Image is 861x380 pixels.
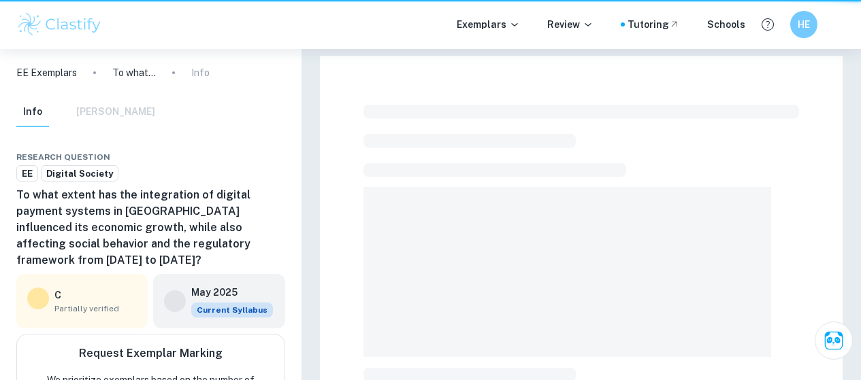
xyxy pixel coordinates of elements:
div: Bookmark [261,149,272,165]
img: Clastify logo [16,11,103,38]
h6: HE [796,17,812,32]
a: Schools [707,17,745,32]
button: Info [16,97,49,127]
button: HE [790,11,817,38]
h6: Request Exemplar Marking [79,345,223,362]
button: Help and Feedback [756,13,779,36]
a: Tutoring [628,17,680,32]
p: Review [547,17,594,32]
div: This exemplar is based on the current syllabus. Feel free to refer to it for inspiration/ideas wh... [191,303,273,317]
span: Partially verified [54,303,137,315]
span: Current Syllabus [191,303,273,317]
div: Share [233,149,244,165]
a: Digital Society [41,165,118,182]
div: Report issue [274,149,285,165]
span: Research question [16,151,110,163]
h6: To what extent has the integration of digital payment systems in [GEOGRAPHIC_DATA] influenced its... [16,187,285,269]
span: Digital Society [42,167,118,181]
p: Exemplars [457,17,520,32]
a: EE [16,165,38,182]
p: C [54,288,61,303]
p: To what extent has the integration of digital payment systems in [GEOGRAPHIC_DATA] influenced its... [112,65,156,80]
h6: May 2025 [191,285,262,300]
button: Ask Clai [815,322,853,360]
span: EE [17,167,37,181]
a: EE Exemplars [16,65,77,80]
p: Info [191,65,210,80]
div: Download [247,149,258,165]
